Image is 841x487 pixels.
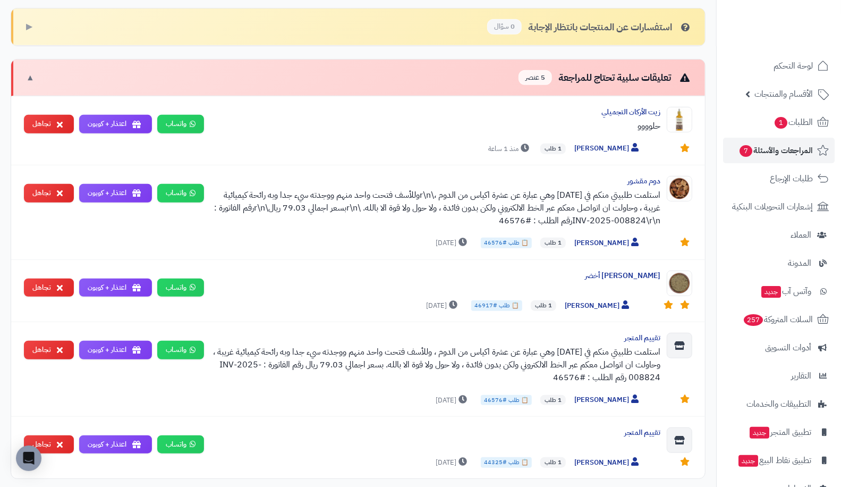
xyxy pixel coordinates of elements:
[754,87,813,102] span: الأقسام والمنتجات
[574,457,641,468] span: [PERSON_NAME]
[574,394,641,406] span: [PERSON_NAME]
[213,346,660,384] div: استلمت طلبيتي منكم في [DATE] وهي عبارة عن عشرة اكياس من الدوم ، وللأسف فتحت واحد منهم ووجدته سيء ...
[519,70,552,86] span: 5 عنصر
[723,138,835,163] a: المراجعات والأسئلة7
[774,115,813,130] span: الطلبات
[79,115,152,133] button: اعتذار + كوبون
[481,395,532,406] span: 📋 طلب #46576
[79,435,152,454] button: اعتذار + كوبون
[213,107,660,117] div: زيت الأركان التجميلي
[775,117,787,129] span: 1
[24,115,74,133] button: تجاهل
[436,395,470,406] span: [DATE]
[667,271,692,296] img: Product
[723,391,835,417] a: التطبيقات والخدمات
[26,21,32,33] span: ▶
[213,427,660,438] div: تقييم المتجر
[487,19,692,35] div: استفسارات عن المنتجات بانتظار الإجابة
[723,250,835,276] a: المدونة
[743,312,813,327] span: السلات المتروكة
[765,340,811,355] span: أدوات التسويق
[723,335,835,360] a: أدوات التسويق
[774,58,813,73] span: لوحة التحكم
[24,435,74,454] button: تجاهل
[471,300,522,311] span: 📋 طلب #46917
[157,435,204,454] a: واتساب
[519,70,692,86] div: تعليقات سلبية تحتاج للمراجعة
[738,143,813,158] span: المراجعات والأسئلة
[750,427,769,439] span: جديد
[737,453,811,468] span: تطبيق نقاط البيع
[723,194,835,220] a: إشعارات التحويلات البنكية
[723,363,835,389] a: التقارير
[24,184,74,203] button: تجاهل
[723,110,835,135] a: الطلبات1
[24,341,74,359] button: تجاهل
[723,307,835,332] a: السلات المتروكة257
[436,457,470,468] span: [DATE]
[565,300,632,312] span: [PERSON_NAME]
[723,166,835,191] a: طلبات الإرجاع
[769,30,831,52] img: logo-2.png
[16,446,41,471] div: Open Intercom Messenger
[157,279,204,297] a: واتساب
[738,455,758,467] span: جديد
[26,72,35,84] span: ▼
[770,171,813,186] span: طلبات الإرجاع
[732,199,813,214] span: إشعارات التحويلات البنكية
[488,144,532,154] span: منذ 1 ساعة
[426,300,460,311] span: [DATE]
[436,238,470,248] span: [DATE]
[540,144,566,154] span: 1 طلب
[213,333,660,343] div: تقييم المتجر
[746,397,811,412] span: التطبيقات والخدمات
[487,19,522,35] span: 0 سؤال
[540,457,566,468] span: 1 طلب
[157,115,204,133] a: واتساب
[744,314,763,326] span: 257
[531,300,556,311] span: 1 طلب
[761,286,781,298] span: جديد
[79,341,152,359] button: اعتذار + كوبون
[24,279,74,297] button: تجاهل
[213,189,660,227] div: استلمت طلبيتي منكم في [DATE] وهي عبارة عن عشرة اكياس من الدوم ،\r\nوللأسف فتحت واحد منهم ووجدته س...
[79,279,152,297] button: اعتذار + كوبون
[157,341,204,359] a: واتساب
[791,228,811,242] span: العملاء
[481,238,532,248] span: 📋 طلب #46576
[157,184,204,203] a: واتساب
[79,184,152,203] button: اعتذار + كوبون
[723,419,835,445] a: تطبيق المتجرجديد
[760,284,811,299] span: وآتس آب
[213,176,660,187] div: دوم مقشور
[723,53,835,79] a: لوحة التحكم
[749,425,811,440] span: تطبيق المتجر
[723,279,835,304] a: وآتس آبجديد
[723,222,835,248] a: العملاء
[667,176,692,201] img: Product
[740,145,752,157] span: 7
[788,256,811,271] span: المدونة
[574,238,641,249] span: [PERSON_NAME]
[540,395,566,406] span: 1 طلب
[723,448,835,473] a: تطبيق نقاط البيعجديد
[481,457,532,468] span: 📋 طلب #44325
[791,368,811,383] span: التقارير
[540,238,566,248] span: 1 طلب
[667,107,692,132] img: Product
[213,271,660,281] div: [PERSON_NAME] أخضر
[213,120,660,132] div: حلوووو
[574,143,641,154] span: [PERSON_NAME]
